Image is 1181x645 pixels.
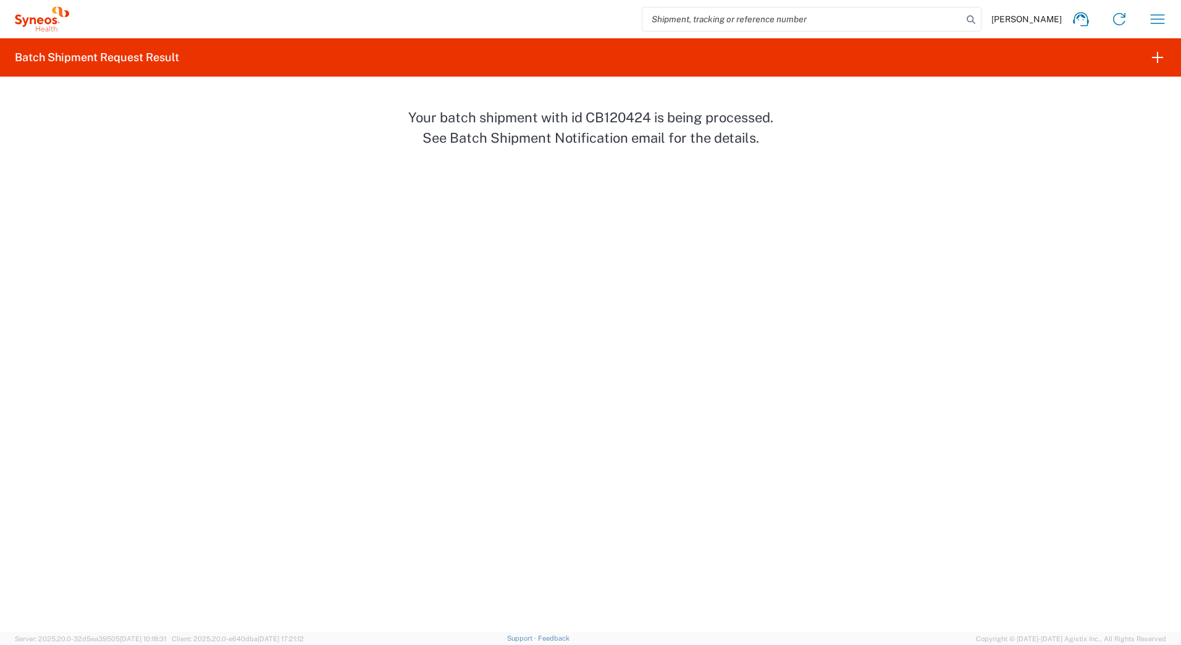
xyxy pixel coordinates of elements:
span: [DATE] 10:18:31 [120,635,166,643]
input: Shipment, tracking or reference number [642,7,962,31]
span: [PERSON_NAME] [991,14,1062,25]
p: Your batch shipment with id CB120424 is being processed. See Batch Shipment Notification email fo... [405,107,776,148]
h2: Batch Shipment Request Result [15,50,179,65]
a: Feedback [538,634,569,642]
span: Server: 2025.20.0-32d5ea39505 [15,635,166,643]
span: Client: 2025.20.0-e640dba [172,635,304,643]
a: Support [507,634,538,642]
span: [DATE] 17:21:12 [258,635,304,643]
span: Copyright © [DATE]-[DATE] Agistix Inc., All Rights Reserved [976,633,1166,644]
